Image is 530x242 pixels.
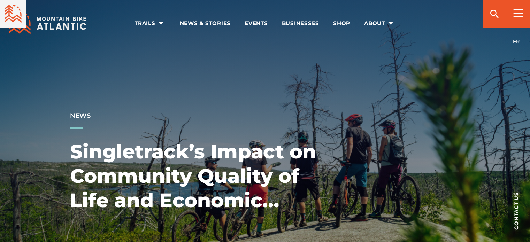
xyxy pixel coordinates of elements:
ion-icon: arrow dropdown [156,18,166,28]
a: News [70,112,91,119]
span: Shop [333,20,350,27]
span: Contact us [514,192,519,230]
h1: Singletrack’s Impact on Community Quality of Life and Economic Development [70,139,328,212]
span: About [364,20,395,27]
span: Trails [135,20,166,27]
a: Contact us [502,181,530,240]
span: Businesses [282,20,320,27]
span: News & Stories [180,20,231,27]
a: FR [513,38,520,45]
span: Events [245,20,268,27]
ion-icon: arrow dropdown [386,18,395,28]
ion-icon: search [489,8,500,19]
